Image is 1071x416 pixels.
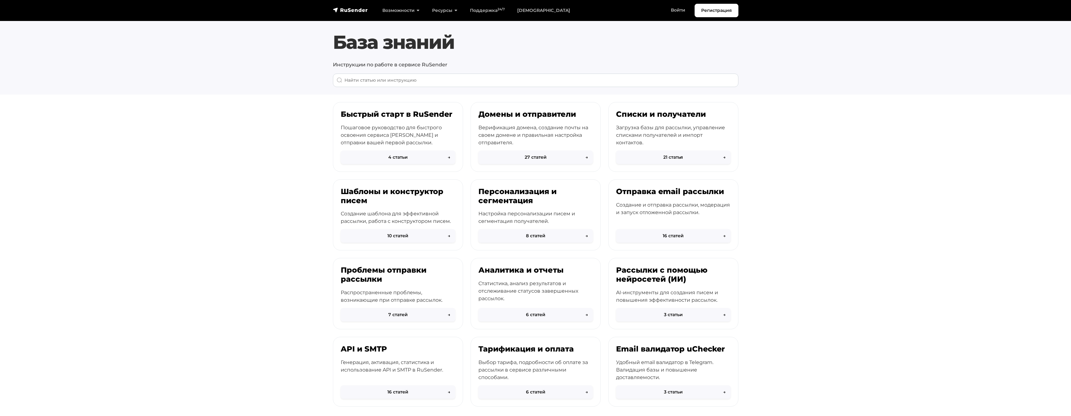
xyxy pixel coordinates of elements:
a: Тарификация и оплата Выбор тарифа, подробности об оплате за рассылки в сервисе различными способа... [471,337,601,407]
a: Рассылки с помощью нейросетей (ИИ) AI-инструменты для создания писем и повышения эффективности ра... [608,258,738,329]
p: AI-инструменты для создания писем и повышения эффективности рассылок. [616,289,731,304]
a: Шаблоны и конструктор писем Создание шаблона для эффективной рассылки, работа с конструктором пис... [333,179,463,251]
button: 6 статей→ [478,308,593,321]
p: Верификация домена, создание почты на своем домене и правильная настройка отправителя. [478,124,593,146]
a: Домены и отправители Верификация домена, создание почты на своем домене и правильная настройка от... [471,102,601,172]
a: [DEMOGRAPHIC_DATA] [511,4,576,17]
a: Ресурсы [426,4,464,17]
h3: Быстрый старт в RuSender [341,110,455,119]
button: 10 статей→ [341,229,455,243]
input: When autocomplete results are available use up and down arrows to review and enter to go to the d... [333,74,738,87]
button: 21 статья→ [616,151,731,164]
h3: API и SMTP [341,345,455,354]
img: Поиск [337,77,342,83]
p: Удобный email валидатор в Telegram. Валидация базы и повышение доставляемости. [616,359,731,381]
a: Отправка email рассылки Создание и отправка рассылки, модерация и запуск отложенной рассылки. 16 ... [608,179,738,251]
p: Загрузка базы для рассылки, управление списками получателей и импорт контактов. [616,124,731,146]
span: → [723,233,726,239]
span: → [448,154,450,161]
p: Выбор тарифа, подробности об оплате за рассылки в сервисе различными способами. [478,359,593,381]
h1: База знаний [333,31,738,54]
button: 3 статьи→ [616,308,731,321]
a: Поддержка24/7 [464,4,511,17]
a: Аналитика и отчеты Статистика, анализ результатов и отслеживание статусов завершенных рассылок. 6... [471,258,601,329]
h3: Рассылки с помощью нейросетей (ИИ) [616,266,731,284]
span: → [585,389,588,395]
button: 16 статей→ [341,385,455,399]
button: 3 статьи→ [616,385,731,399]
a: Персонализация и сегментация Настройка персонализации писем и сегментация получателей. 8 статей→ [471,179,601,251]
h3: Тарификация и оплата [478,345,593,354]
p: Распространенные проблемы, возникающие при отправке рассылок. [341,289,455,304]
p: Статистика, анализ результатов и отслеживание статусов завершенных рассылок. [478,280,593,302]
h3: Списки и получатели [616,110,731,119]
button: 16 статей→ [616,229,731,243]
h3: Домены и отправители [478,110,593,119]
a: Войти [665,4,691,17]
sup: 24/7 [497,7,505,11]
h3: Персонализация и сегментация [478,187,593,205]
h3: Шаблоны и конструктор писем [341,187,455,205]
button: 7 статей→ [341,308,455,321]
span: → [585,154,588,161]
a: Списки и получатели Загрузка базы для рассылки, управление списками получателей и импорт контакто... [608,102,738,172]
a: Проблемы отправки рассылки Распространенные проблемы, возникающие при отправке рассылок. 7 статей→ [333,258,463,329]
button: 8 статей→ [478,229,593,243]
p: Инструкции по работе в сервисе RuSender [333,61,738,69]
span: → [585,311,588,318]
img: RuSender [333,7,368,13]
span: → [723,311,726,318]
h3: Аналитика и отчеты [478,266,593,275]
p: Создание и отправка рассылки, модерация и запуск отложенной рассылки. [616,201,731,216]
span: → [448,233,450,239]
h3: Проблемы отправки рассылки [341,266,455,284]
a: API и SMTP Генерация, активация, статистика и использование API и SMTP в RuSender. 16 статей→ [333,337,463,407]
p: Пошаговое руководство для быстрого освоения сервиса [PERSON_NAME] и отправки вашей первой рассылки. [341,124,455,146]
a: Регистрация [695,4,738,17]
button: 4 статьи→ [341,151,455,164]
p: Генерация, активация, статистика и использование API и SMTP в RuSender. [341,359,455,374]
button: 6 статей→ [478,385,593,399]
span: → [448,389,450,395]
a: Email валидатор uChecker Удобный email валидатор в Telegram. Валидация базы и повышение доставляе... [608,337,738,407]
button: 27 статей→ [478,151,593,164]
span: → [448,311,450,318]
p: Настройка персонализации писем и сегментация получателей. [478,210,593,225]
span: → [723,154,726,161]
h3: Отправка email рассылки [616,187,731,196]
p: Создание шаблона для эффективной рассылки, работа с конструктором писем. [341,210,455,225]
a: Быстрый старт в RuSender Пошаговое руководство для быстрого освоения сервиса [PERSON_NAME] и отпр... [333,102,463,172]
a: Возможности [376,4,426,17]
h3: Email валидатор uChecker [616,345,731,354]
span: → [585,233,588,239]
span: → [723,389,726,395]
